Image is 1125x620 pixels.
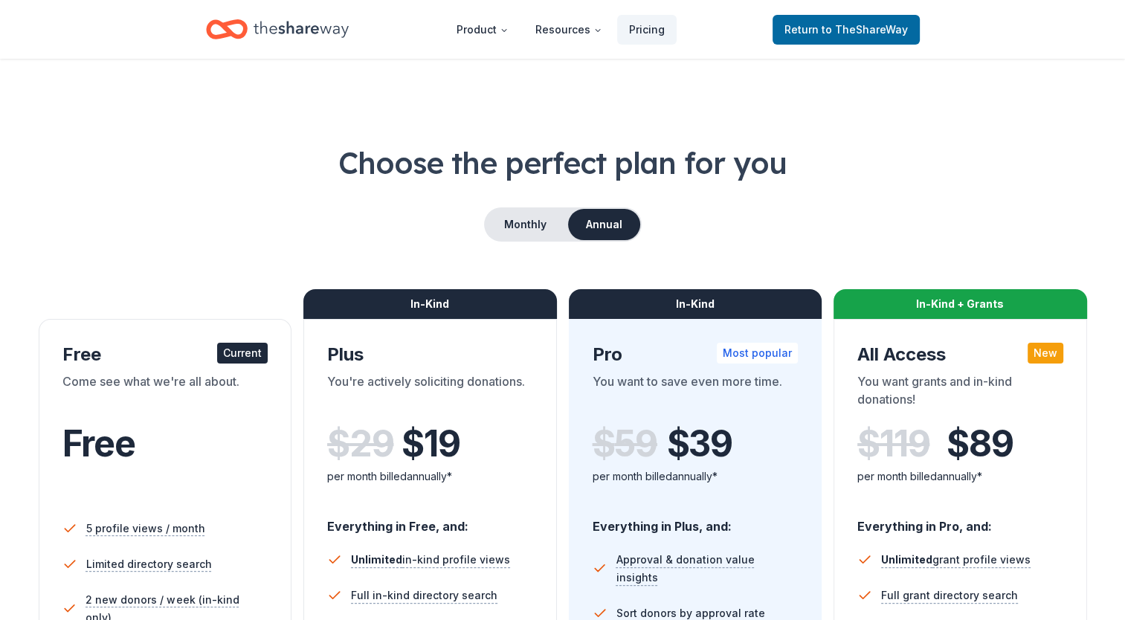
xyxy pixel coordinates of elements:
a: Returnto TheShareWay [773,15,920,45]
div: You're actively soliciting donations. [327,372,533,414]
span: $ 39 [667,423,732,465]
span: to TheShareWay [822,23,908,36]
div: per month billed annually* [593,468,799,485]
span: grant profile views [881,553,1031,566]
div: New [1028,343,1063,364]
div: Pro [593,343,799,366]
h1: Choose the perfect plan for you [36,142,1089,184]
span: Full in-kind directory search [351,587,497,604]
span: $ 19 [402,423,460,465]
span: Limited directory search [86,555,212,573]
div: Current [217,343,268,364]
span: Full grant directory search [881,587,1018,604]
div: Free [62,343,268,366]
a: Pricing [617,15,677,45]
span: Unlimited [351,553,402,566]
span: $ 89 [947,423,1013,465]
div: You want grants and in-kind donations! [857,372,1063,414]
nav: Main [445,12,677,47]
button: Annual [568,209,640,240]
div: You want to save even more time. [593,372,799,414]
div: All Access [857,343,1063,366]
button: Resources [523,15,614,45]
div: Come see what we're all about. [62,372,268,414]
div: per month billed annually* [327,468,533,485]
div: Plus [327,343,533,366]
div: Everything in Pro, and: [857,505,1063,536]
div: per month billed annually* [857,468,1063,485]
span: in-kind profile views [351,553,510,566]
div: Everything in Free, and: [327,505,533,536]
div: In-Kind [569,289,822,319]
div: Everything in Plus, and: [593,505,799,536]
span: Free [62,422,135,465]
a: Home [206,12,349,47]
button: Monthly [486,209,565,240]
button: Product [445,15,520,45]
div: Most popular [717,343,798,364]
span: Return [784,21,908,39]
div: In-Kind + Grants [834,289,1087,319]
span: Approval & donation value insights [616,551,798,587]
span: 5 profile views / month [86,520,205,537]
div: In-Kind [303,289,557,319]
span: Unlimited [881,553,932,566]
